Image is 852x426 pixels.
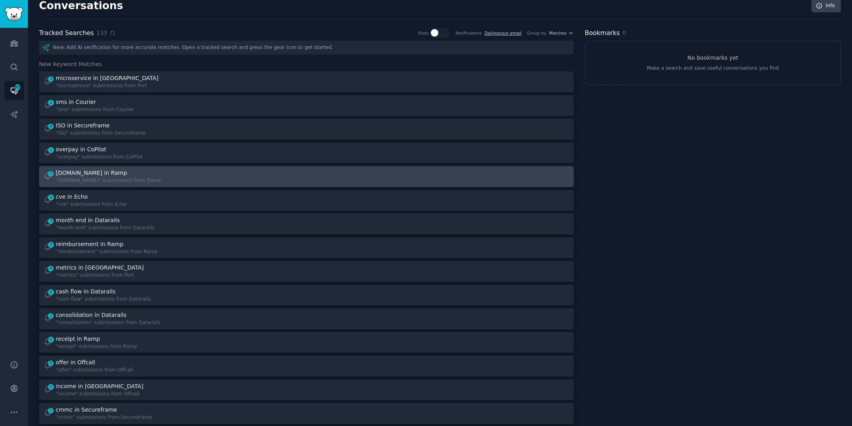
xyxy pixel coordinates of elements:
[56,121,109,130] div: ISO in Secureframe
[47,147,55,153] span: 1
[585,41,841,85] a: No bookmarks yetMake a search and save useful conversations you find
[47,313,55,319] span: 1
[47,266,55,271] span: 4
[485,31,522,35] a: Dailytoyour email
[47,384,55,390] span: 2
[56,391,145,398] div: "income" submissions from Offcall
[39,356,574,377] a: 8offer in Offcall"offer" submissions from Offcall
[39,95,574,116] a: 2sms in Courier"sms" submissions from Courier
[39,28,94,38] h2: Tracked Searches
[39,41,574,55] div: New: Add AI verification for more accurate matches. Open a tracked search and press the gear icon...
[47,218,55,224] span: 3
[418,30,429,36] div: Stats
[56,177,161,184] div: "[DOMAIN_NAME]" submissions from Ramp
[39,285,574,306] a: 6cash flow in Datarails"cash flow" submissions from Datarails
[56,225,154,232] div: "month end" submissions from Datarails
[623,29,626,36] span: 0
[56,248,158,256] div: "reimbursement" submissions from Ramp
[56,98,96,106] div: sms in Courier
[56,145,106,154] div: overpay in CoPilot
[96,29,107,37] span: 133
[527,30,546,36] div: Group by
[47,242,55,248] span: 3
[47,76,55,82] span: 3
[5,7,23,21] img: GummySearch logo
[56,201,127,208] div: "cve" submissions from Echo
[56,193,88,201] div: cve in Echo
[56,311,127,319] div: consolidation in Datarails
[39,190,574,211] a: 4cve in Echo"cve" submissions from Echo
[647,65,779,72] div: Make a search and save useful conversations you find
[56,358,95,367] div: offer in Offcall
[56,335,100,343] div: receipt in Ramp
[39,261,574,282] a: 4metrics in [GEOGRAPHIC_DATA]"metrics" submissions from Port
[39,308,574,329] a: 1consolidation in Datarails"consolidation" submissions from Datarails
[39,403,574,424] a: 1cmmc in Secureframe"cmmc" submissions from Secureframe
[47,171,55,176] span: 1
[47,100,55,106] span: 2
[56,382,143,391] div: income in [GEOGRAPHIC_DATA]
[47,289,55,295] span: 6
[56,216,120,225] div: month end in Datarails
[56,319,160,326] div: "consolidation" submissions from Datarails
[56,74,158,82] div: microservice in [GEOGRAPHIC_DATA]
[687,54,738,62] h3: No bookmarks yet
[455,30,482,36] div: Notifications
[39,143,574,164] a: 1overpay in CoPilot"overpay" submissions from CoPilot
[56,406,117,414] div: cmmc in Secureframe
[56,414,152,421] div: "cmmc" submissions from Secureframe
[47,337,55,342] span: 6
[56,296,151,303] div: "cash flow" submissions from Datarails
[4,81,24,100] a: 663
[56,343,137,350] div: "receipt" submissions from Ramp
[47,360,55,366] span: 8
[56,82,160,90] div: "microservice" submissions from Port
[39,379,574,401] a: 2income in [GEOGRAPHIC_DATA]"income" submissions from Offcall
[14,84,21,90] span: 663
[56,106,134,113] div: "sms" submissions from Courier
[549,30,573,36] button: Matches
[47,123,55,129] span: 4
[56,130,146,137] div: "ISO" submissions from Secureframe
[56,154,143,161] div: "overpay" submissions from CoPilot
[39,60,102,68] span: New Keyword Matches
[39,166,574,187] a: 1[DOMAIN_NAME] in Ramp"[DOMAIN_NAME]" submissions from Ramp
[39,332,574,353] a: 6receipt in Ramp"receipt" submissions from Ramp
[47,195,55,200] span: 4
[39,71,574,92] a: 3microservice in [GEOGRAPHIC_DATA]"microservice" submissions from Port
[56,287,115,296] div: cash flow in Datarails
[56,169,127,177] div: [DOMAIN_NAME] in Ramp
[549,30,567,36] span: Matches
[39,213,574,234] a: 3month end in Datarails"month end" submissions from Datarails
[56,240,123,248] div: reimbursement in Ramp
[56,272,145,279] div: "metrics" submissions from Port
[585,28,620,38] h2: Bookmarks
[56,367,133,374] div: "offer" submissions from Offcall
[39,119,574,140] a: 4ISO in Secureframe"ISO" submissions from Secureframe
[39,237,574,258] a: 3reimbursement in Ramp"reimbursement" submissions from Ramp
[47,408,55,413] span: 1
[56,264,144,272] div: metrics in [GEOGRAPHIC_DATA]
